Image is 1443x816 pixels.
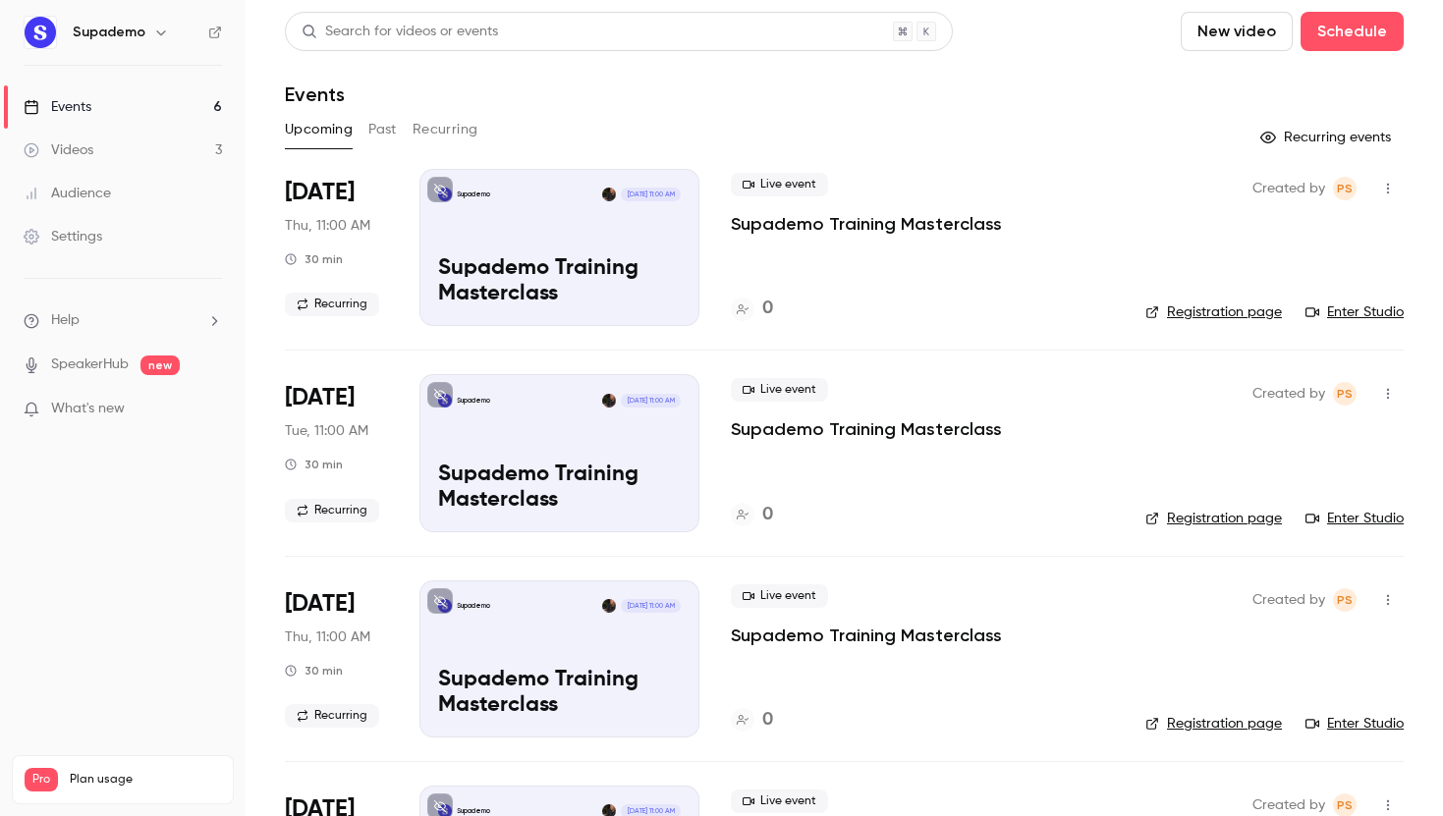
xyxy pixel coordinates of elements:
[731,417,1002,441] a: Supademo Training Masterclass
[1337,382,1353,406] span: PS
[285,588,355,620] span: [DATE]
[51,354,129,375] a: SpeakerHub
[419,580,699,737] a: Supademo Training MasterclassSupademoPaulina Staszuk[DATE] 11:00 AMSupademo Training Masterclass
[731,378,828,402] span: Live event
[285,382,355,413] span: [DATE]
[24,184,111,203] div: Audience
[419,169,699,326] a: Supademo Training MasterclassSupademoPaulina Staszuk[DATE] 11:00 AMSupademo Training Masterclass
[285,177,355,208] span: [DATE]
[24,227,102,246] div: Settings
[285,169,388,326] div: Aug 21 Thu, 11:00 AM (America/Toronto)
[70,772,221,788] span: Plan usage
[731,789,828,813] span: Live event
[1337,588,1353,612] span: PS
[285,663,343,679] div: 30 min
[302,22,498,42] div: Search for videos or events
[285,627,370,647] span: Thu, 11:00 AM
[1145,302,1282,322] a: Registration page
[731,584,828,608] span: Live event
[762,502,773,528] h4: 0
[285,704,379,728] span: Recurring
[285,82,345,106] h1: Events
[731,173,828,196] span: Live event
[1252,177,1325,200] span: Created by
[621,188,680,201] span: [DATE] 11:00 AM
[762,296,773,322] h4: 0
[1252,382,1325,406] span: Created by
[1337,177,1353,200] span: PS
[25,17,56,48] img: Supademo
[731,624,1002,647] a: Supademo Training Masterclass
[621,599,680,613] span: [DATE] 11:00 AM
[762,707,773,734] h4: 0
[1305,302,1404,322] a: Enter Studio
[602,394,616,408] img: Paulina Staszuk
[1301,12,1404,51] button: Schedule
[24,140,93,160] div: Videos
[731,212,1002,236] a: Supademo Training Masterclass
[1181,12,1293,51] button: New video
[1145,509,1282,528] a: Registration page
[457,396,490,406] p: Supademo
[285,114,353,145] button: Upcoming
[285,251,343,267] div: 30 min
[731,502,773,528] a: 0
[285,421,368,441] span: Tue, 11:00 AM
[51,399,125,419] span: What's new
[602,599,616,613] img: Paulina Staszuk
[73,23,145,42] h6: Supademo
[285,457,343,472] div: 30 min
[25,768,58,791] span: Pro
[24,97,91,117] div: Events
[368,114,397,145] button: Past
[285,216,370,236] span: Thu, 11:00 AM
[1333,177,1357,200] span: Paulina Staszuk
[140,355,180,375] span: new
[438,256,681,307] p: Supademo Training Masterclass
[198,401,222,418] iframe: Noticeable Trigger
[285,580,388,737] div: Aug 28 Thu, 11:00 AM (America/Toronto)
[285,374,388,531] div: Aug 26 Tue, 11:00 AM (America/Toronto)
[438,462,681,514] p: Supademo Training Masterclass
[621,394,680,408] span: [DATE] 11:00 AM
[457,806,490,816] p: Supademo
[419,374,699,531] a: Supademo Training MasterclassSupademoPaulina Staszuk[DATE] 11:00 AMSupademo Training Masterclass
[1333,382,1357,406] span: Paulina Staszuk
[285,293,379,316] span: Recurring
[51,310,80,331] span: Help
[438,668,681,719] p: Supademo Training Masterclass
[457,190,490,199] p: Supademo
[1252,588,1325,612] span: Created by
[1305,714,1404,734] a: Enter Studio
[731,296,773,322] a: 0
[285,499,379,522] span: Recurring
[1145,714,1282,734] a: Registration page
[457,601,490,611] p: Supademo
[1251,122,1404,153] button: Recurring events
[731,707,773,734] a: 0
[1333,588,1357,612] span: Paulina Staszuk
[413,114,478,145] button: Recurring
[1305,509,1404,528] a: Enter Studio
[602,188,616,201] img: Paulina Staszuk
[24,310,222,331] li: help-dropdown-opener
